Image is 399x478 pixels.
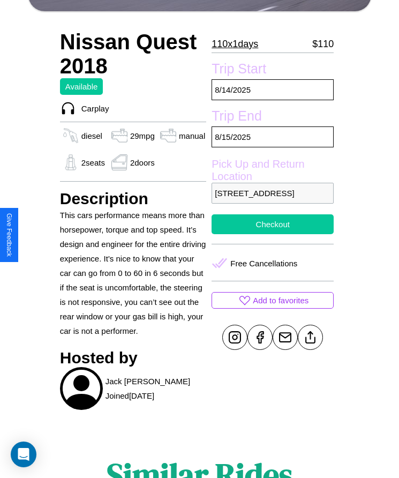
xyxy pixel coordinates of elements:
div: Give Feedback [5,213,13,257]
h3: Description [60,190,207,208]
img: gas [60,128,81,144]
p: This cars performance means more than horsepower, torque and top speed. It’s design and engineer ... [60,208,207,338]
p: Joined [DATE] [106,389,154,403]
p: manual [179,129,205,143]
p: $ 110 [312,35,334,53]
p: 2 doors [130,155,155,170]
p: Jack [PERSON_NAME] [106,374,190,389]
p: 110 x 1 days [212,35,258,53]
p: diesel [81,129,102,143]
p: 29 mpg [130,129,155,143]
p: [STREET_ADDRESS] [212,183,334,204]
img: gas [109,128,130,144]
h3: Hosted by [60,349,207,367]
p: 8 / 14 / 2025 [212,79,334,100]
p: Carplay [76,101,109,116]
p: 2 seats [81,155,105,170]
img: gas [60,154,81,170]
img: gas [109,154,130,170]
div: Open Intercom Messenger [11,442,36,467]
h2: Nissan Quest 2018 [60,30,207,78]
img: gas [157,128,179,144]
p: Add to favorites [253,293,308,308]
button: Checkout [212,214,334,234]
p: 8 / 15 / 2025 [212,126,334,147]
label: Pick Up and Return Location [212,158,334,183]
button: Add to favorites [212,292,334,309]
label: Trip Start [212,61,334,79]
label: Trip End [212,108,334,126]
p: Free Cancellations [230,256,297,271]
p: Available [65,79,98,94]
